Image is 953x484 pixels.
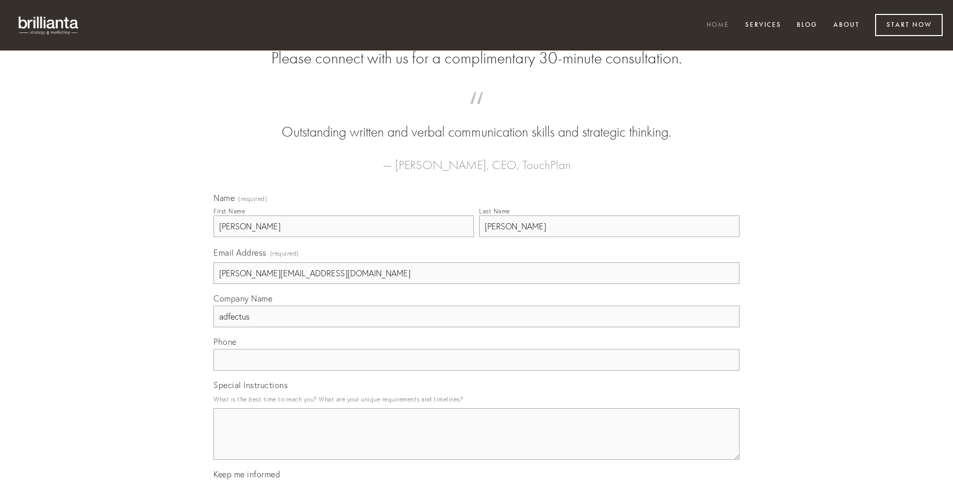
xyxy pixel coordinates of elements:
[213,207,245,215] div: First Name
[230,102,723,142] blockquote: Outstanding written and verbal communication skills and strategic thinking.
[875,14,943,36] a: Start Now
[238,196,267,202] span: (required)
[10,10,88,40] img: brillianta - research, strategy, marketing
[213,293,272,304] span: Company Name
[213,48,740,68] h2: Please connect with us for a complimentary 30-minute consultation.
[738,17,788,34] a: Services
[213,337,237,347] span: Phone
[479,207,510,215] div: Last Name
[230,142,723,175] figcaption: — [PERSON_NAME], CEO, TouchPlan
[700,17,736,34] a: Home
[827,17,866,34] a: About
[230,102,723,122] span: “
[213,193,235,203] span: Name
[213,247,267,258] span: Email Address
[213,392,740,406] p: What is the best time to reach you? What are your unique requirements and timelines?
[213,380,288,390] span: Special Instructions
[270,246,299,260] span: (required)
[790,17,824,34] a: Blog
[213,469,280,479] span: Keep me informed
